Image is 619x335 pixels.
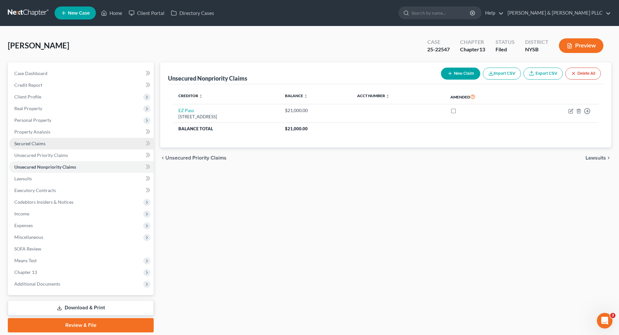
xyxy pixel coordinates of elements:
span: Means Test [14,258,37,263]
a: SOFA Review [9,243,154,255]
a: Acct Number unfold_more [357,93,390,98]
div: District [525,38,548,46]
button: Delete All [565,68,601,80]
span: SOFA Review [14,246,41,251]
i: unfold_more [304,94,308,98]
span: Additional Documents [14,281,60,287]
a: Creditor unfold_more [178,93,203,98]
input: Search by name... [411,7,471,19]
span: 3 [610,313,615,318]
a: EZ Pass [178,108,194,113]
span: Credit Report [14,82,42,88]
a: Property Analysis [9,126,154,138]
a: Case Dashboard [9,68,154,79]
a: Unsecured Priority Claims [9,149,154,161]
i: unfold_more [386,94,390,98]
span: Unsecured Nonpriority Claims [14,164,76,170]
span: Executory Contracts [14,187,56,193]
iframe: Intercom live chat [597,313,613,329]
span: Codebtors Insiders & Notices [14,199,73,205]
button: chevron_left Unsecured Priority Claims [160,155,226,161]
span: Real Property [14,106,42,111]
a: Client Portal [125,7,168,19]
span: Secured Claims [14,141,45,146]
a: Credit Report [9,79,154,91]
a: Help [482,7,504,19]
a: Directory Cases [168,7,217,19]
span: $21,000.00 [285,126,308,131]
span: 13 [479,46,485,52]
a: [PERSON_NAME] & [PERSON_NAME] PLLC [504,7,611,19]
a: Download & Print [8,300,154,316]
span: Unsecured Priority Claims [165,155,226,161]
button: Import CSV [483,68,521,80]
div: Unsecured Nonpriority Claims [168,74,247,82]
a: Home [98,7,125,19]
div: Filed [496,46,515,53]
a: Export CSV [523,68,563,80]
div: NYSB [525,46,548,53]
span: Expenses [14,223,33,228]
i: unfold_more [199,94,203,98]
a: Lawsuits [9,173,154,185]
i: chevron_right [606,155,611,161]
span: Property Analysis [14,129,50,135]
span: Chapter 13 [14,269,37,275]
div: 25-22547 [427,46,450,53]
span: Case Dashboard [14,71,47,76]
a: Secured Claims [9,138,154,149]
a: Balance unfold_more [285,93,308,98]
span: Personal Property [14,117,51,123]
button: Preview [559,38,603,53]
button: Lawsuits chevron_right [586,155,611,161]
th: Balance Total [173,123,280,135]
div: Chapter [460,46,485,53]
span: [PERSON_NAME] [8,41,69,50]
th: Amended [445,89,522,104]
span: Lawsuits [586,155,606,161]
div: Case [427,38,450,46]
div: [STREET_ADDRESS] [178,114,275,120]
a: Unsecured Nonpriority Claims [9,161,154,173]
span: Income [14,211,29,216]
span: Unsecured Priority Claims [14,152,68,158]
span: Miscellaneous [14,234,43,240]
a: Executory Contracts [9,185,154,196]
span: Client Profile [14,94,41,99]
span: Lawsuits [14,176,32,181]
div: Chapter [460,38,485,46]
span: New Case [68,11,90,16]
div: $21,000.00 [285,107,347,114]
div: Status [496,38,515,46]
a: Review & File [8,318,154,332]
button: New Claim [441,68,480,80]
i: chevron_left [160,155,165,161]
